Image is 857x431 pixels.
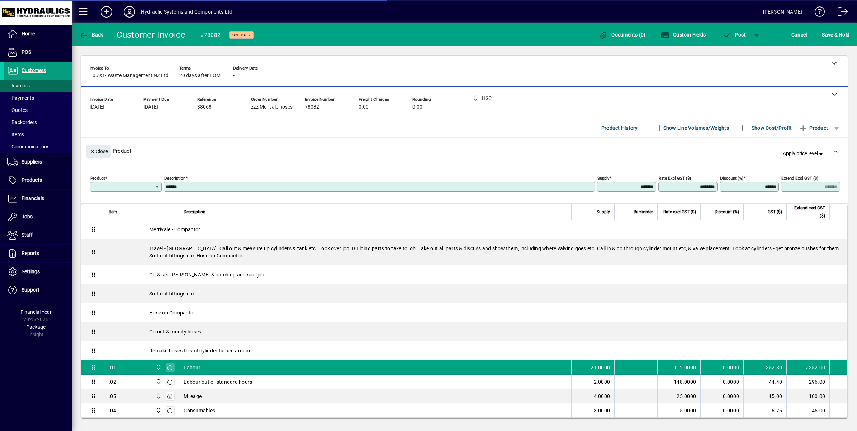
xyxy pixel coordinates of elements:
[154,364,162,371] span: HSC
[4,281,72,299] a: Support
[4,226,72,244] a: Staff
[822,32,825,38] span: S
[662,124,729,132] label: Show Line Volumes/Weights
[827,145,844,162] button: Delete
[700,389,743,403] td: 0.0000
[7,132,24,137] span: Items
[86,145,111,158] button: Close
[22,49,31,55] span: POS
[7,83,30,89] span: Invoices
[104,341,847,360] div: Remake hoses to suit cylinder turned around.
[22,177,42,183] span: Products
[4,43,72,61] a: POS
[634,208,653,216] span: Backorder
[232,33,251,37] span: On hold
[109,407,116,414] div: .04
[90,73,169,79] span: 10593 - Waste Management NZ Ltd
[786,389,829,403] td: 100.00
[95,5,118,18] button: Add
[200,29,221,41] div: #78082
[22,67,46,73] span: Customers
[599,32,646,38] span: Documents (0)
[26,324,46,330] span: Package
[720,176,743,181] mat-label: Discount (%)
[89,146,108,157] span: Close
[22,195,44,201] span: Financials
[109,364,116,371] div: .01
[22,250,39,256] span: Reports
[154,378,162,386] span: HSC
[81,138,848,164] div: Product
[597,28,648,41] button: Documents (0)
[723,32,746,38] span: ost
[786,403,829,418] td: 45.00
[820,28,851,41] button: Save & Hold
[7,107,28,113] span: Quotes
[109,393,116,400] div: .05
[786,375,829,389] td: 296.00
[594,393,610,400] span: 4.0000
[715,208,739,216] span: Discount (%)
[22,214,33,219] span: Jobs
[594,407,610,414] span: 3.0000
[597,208,610,216] span: Supply
[179,73,221,79] span: 20 days after EOM
[663,208,696,216] span: Rate excl GST ($)
[662,407,696,414] div: 15.0000
[799,122,828,134] span: Product
[719,28,749,41] button: Post
[790,28,809,41] button: Cancel
[4,141,72,153] a: Communications
[4,104,72,116] a: Quotes
[822,29,849,41] span: ave & Hold
[662,364,696,371] div: 112.0000
[768,208,782,216] span: GST ($)
[143,104,158,110] span: [DATE]
[184,364,200,371] span: Labour
[4,190,72,208] a: Financials
[22,269,40,274] span: Settings
[594,378,610,385] span: 2.0000
[4,171,72,189] a: Products
[154,407,162,415] span: HSC
[4,208,72,226] a: Jobs
[104,284,847,303] div: Sort out fittings etc.
[791,29,807,41] span: Cancel
[7,144,49,150] span: Communications
[251,104,293,110] span: zzz Merivale hoses
[305,104,319,110] span: 78082
[763,6,802,18] div: [PERSON_NAME]
[197,104,212,110] span: 38068
[109,208,117,216] span: Item
[4,245,72,262] a: Reports
[85,148,113,154] app-page-header-button: Close
[77,28,105,41] button: Back
[104,303,847,322] div: Hose up Compactor.
[662,393,696,400] div: 25.0000
[90,104,104,110] span: [DATE]
[743,375,786,389] td: 44.40
[659,176,691,181] mat-label: Rate excl GST ($)
[154,392,162,400] span: HSC
[118,5,141,18] button: Profile
[591,364,610,371] span: 21.0000
[4,263,72,281] a: Settings
[359,104,369,110] span: 0.00
[4,128,72,141] a: Items
[79,32,103,38] span: Back
[827,150,844,157] app-page-header-button: Delete
[412,104,422,110] span: 0.00
[4,92,72,104] a: Payments
[104,322,847,341] div: Go out & modify hoses.
[809,1,825,25] a: Knowledge Base
[783,150,824,157] span: Apply price level
[781,176,818,181] mat-label: Extend excl GST ($)
[661,32,706,38] span: Custom Fields
[22,31,35,37] span: Home
[104,265,847,284] div: Go & see [PERSON_NAME] & catch up and sort job.
[90,176,105,181] mat-label: Product
[832,1,848,25] a: Logout
[184,407,215,414] span: Consumables
[750,124,792,132] label: Show Cost/Profit
[109,378,116,385] div: .02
